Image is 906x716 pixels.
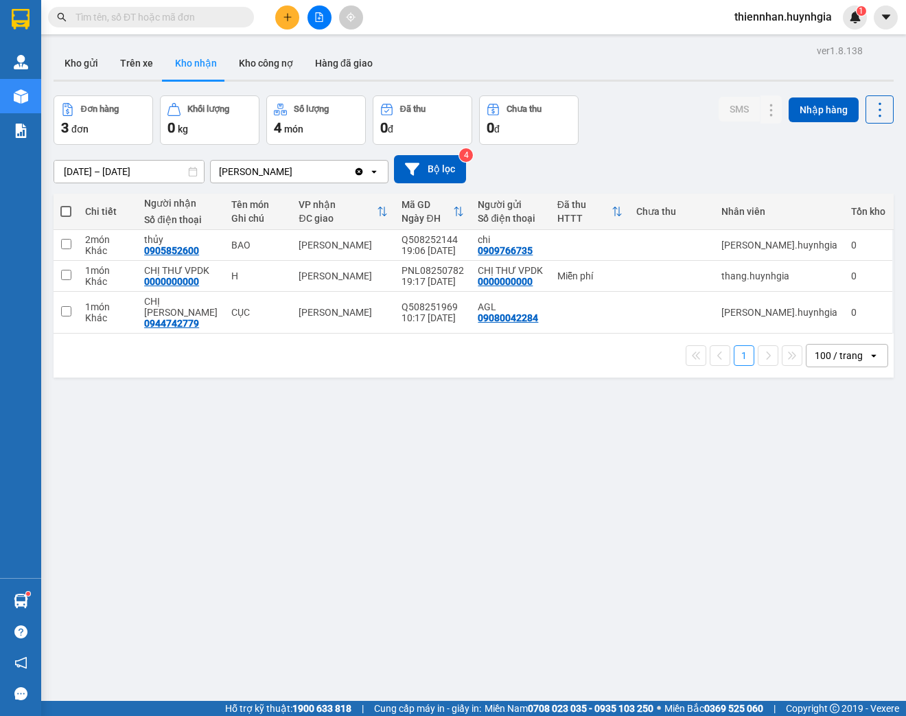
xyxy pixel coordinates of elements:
div: Đã thu [400,104,426,114]
sup: 4 [459,148,473,162]
div: 2 món [85,234,130,245]
div: Khối lượng [187,104,229,114]
div: HTTT [557,213,612,224]
span: Hỗ trợ kỹ thuật: [225,701,351,716]
sup: 1 [857,6,866,16]
button: Kho công nợ [228,47,304,80]
input: Tìm tên, số ĐT hoặc mã đơn [75,10,237,25]
span: 3 [61,119,69,136]
div: CỤC [231,307,285,318]
div: nguyen.huynhgia [721,307,837,318]
div: 19:06 [DATE] [402,245,464,256]
div: 100 / trang [815,349,863,362]
span: question-circle [14,625,27,638]
div: Số điện thoại [478,213,543,224]
div: Số điện thoại [144,214,218,225]
img: solution-icon [14,124,28,138]
div: [PERSON_NAME] [299,240,388,251]
span: thiennhan.huynhgia [723,8,843,25]
span: món [284,124,303,135]
span: đ [494,124,500,135]
button: Hàng đã giao [304,47,384,80]
input: Selected Diên Khánh. [294,165,295,178]
div: 0000000000 [144,276,199,287]
div: Q508252144 [402,234,464,245]
div: thủy [144,234,218,245]
div: 0909766735 [478,245,533,256]
img: warehouse-icon [14,89,28,104]
div: Khác [85,276,130,287]
div: 0 [851,270,885,281]
div: Số lượng [294,104,329,114]
span: caret-down [880,11,892,23]
div: 0000000000 [478,276,533,287]
span: notification [14,656,27,669]
div: Miễn phí [557,270,623,281]
button: Kho gửi [54,47,109,80]
span: aim [346,12,356,22]
div: Chưa thu [507,104,542,114]
div: VP nhận [299,199,377,210]
strong: 0369 525 060 [704,703,763,714]
button: aim [339,5,363,30]
div: [PERSON_NAME] [219,165,292,178]
span: plus [283,12,292,22]
div: H [231,270,285,281]
th: Toggle SortBy [550,194,629,230]
div: AGL [478,301,543,312]
strong: 0708 023 035 - 0935 103 250 [528,703,653,714]
div: nguyen.huynhgia [721,240,837,251]
button: Số lượng4món [266,95,366,145]
div: CHỊ THƯ VPDK [144,265,218,276]
span: 0 [487,119,494,136]
span: Miền Nam [485,701,653,716]
div: Ghi chú [231,213,285,224]
strong: 1900 633 818 [292,703,351,714]
span: ⚪️ [657,706,661,711]
div: Đã thu [557,199,612,210]
svg: Clear value [353,166,364,177]
div: Q508251969 [402,301,464,312]
div: Ngày ĐH [402,213,453,224]
span: file-add [314,12,324,22]
div: Khác [85,245,130,256]
button: plus [275,5,299,30]
button: Kho nhận [164,47,228,80]
div: ĐC giao [299,213,377,224]
div: chi [478,234,543,245]
span: copyright [830,704,839,713]
button: Chưa thu0đ [479,95,579,145]
button: Khối lượng0kg [160,95,259,145]
span: 1 [859,6,863,16]
div: Chi tiết [85,206,130,217]
div: CHỊ LỆ [144,296,218,318]
button: SMS [719,97,760,122]
button: file-add [307,5,332,30]
div: 0 [851,307,885,318]
span: 0 [167,119,175,136]
div: Khác [85,312,130,323]
div: Người nhận [144,198,218,209]
sup: 1 [26,592,30,596]
button: 1 [734,345,754,366]
span: kg [178,124,188,135]
div: 19:17 [DATE] [402,276,464,287]
span: đ [388,124,393,135]
button: Đơn hàng3đơn [54,95,153,145]
div: Tồn kho [851,206,885,217]
span: search [57,12,67,22]
div: 1 món [85,265,130,276]
div: 10:17 [DATE] [402,312,464,323]
img: warehouse-icon [14,594,28,608]
div: Đơn hàng [81,104,119,114]
svg: open [369,166,380,177]
div: ver 1.8.138 [817,43,863,58]
div: 09080042284 [478,312,538,323]
div: 0 [851,240,885,251]
button: Đã thu0đ [373,95,472,145]
div: thang.huynhgia [721,270,837,281]
div: CHỊ THƯ VPDK [478,265,543,276]
div: 0944742779 [144,318,199,329]
img: warehouse-icon [14,55,28,69]
span: đơn [71,124,89,135]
